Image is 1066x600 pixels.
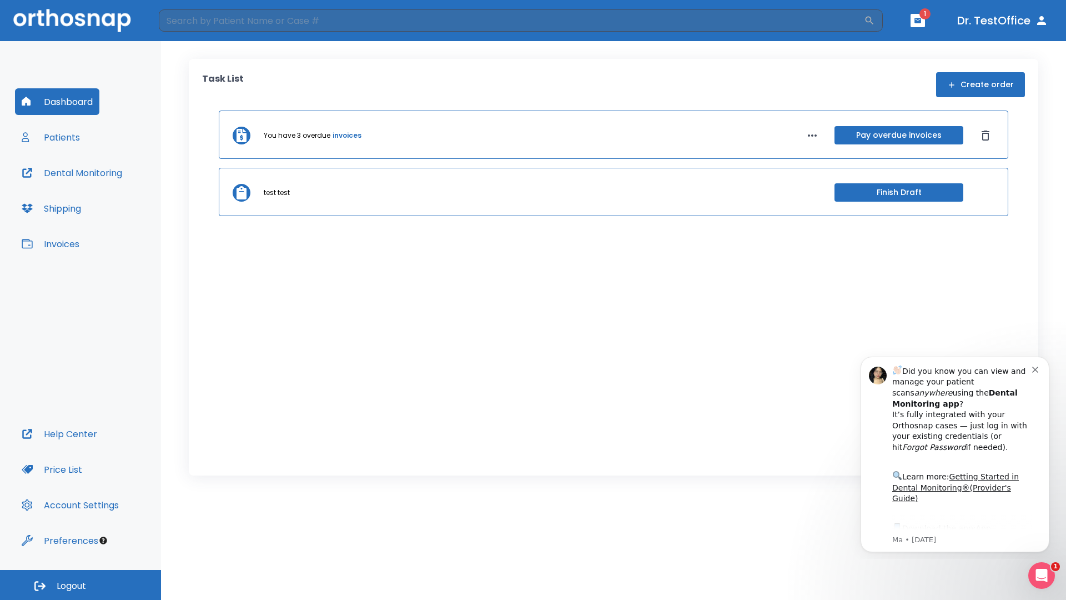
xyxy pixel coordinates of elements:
[1051,562,1060,571] span: 1
[844,347,1066,559] iframe: Intercom notifications message
[953,11,1053,31] button: Dr. TestOffice
[15,159,129,186] button: Dental Monitoring
[977,127,994,144] button: Dismiss
[188,17,197,26] button: Dismiss notification
[202,72,244,97] p: Task List
[333,131,361,141] a: invoices
[15,88,99,115] button: Dashboard
[15,231,86,257] button: Invoices
[98,536,108,546] div: Tooltip anchor
[264,188,290,198] p: test test
[15,456,89,483] button: Price List
[15,492,125,518] button: Account Settings
[48,174,188,231] div: Download the app: | ​ Let us know if you need help getting started!
[834,183,963,202] button: Finish Draft
[834,126,963,144] button: Pay overdue invoices
[15,421,104,447] button: Help Center
[48,188,188,198] p: Message from Ma, sent 7w ago
[57,580,86,592] span: Logout
[13,9,131,32] img: Orthosnap
[936,72,1025,97] button: Create order
[264,131,330,141] p: You have 3 overdue
[15,527,105,554] button: Preferences
[15,124,87,151] button: Patients
[919,8,931,19] span: 1
[15,195,88,222] button: Shipping
[48,177,147,197] a: App Store
[1028,562,1055,589] iframe: Intercom live chat
[159,9,864,32] input: Search by Patient Name or Case #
